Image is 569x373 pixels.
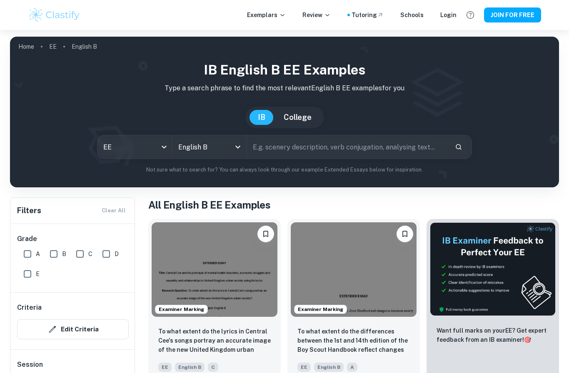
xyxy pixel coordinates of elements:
[232,141,244,153] button: Open
[257,226,274,242] button: Please log in to bookmark exemplars
[440,10,457,20] a: Login
[247,10,286,20] p: Exemplars
[302,10,331,20] p: Review
[250,110,274,125] button: IB
[36,269,40,279] span: E
[400,10,424,20] a: Schools
[524,336,531,343] span: 🎯
[62,249,66,259] span: B
[297,363,311,372] span: EE
[247,135,448,159] input: E.g. scenery description, verb conjugation, analysing text...
[17,319,129,339] button: Edit Criteria
[36,249,40,259] span: A
[155,306,207,313] span: Examiner Marking
[452,140,466,154] button: Search
[291,222,417,317] img: English B EE example thumbnail: To what extent do the differences betwee
[208,363,218,372] span: C
[28,7,81,23] img: Clastify logo
[158,327,271,355] p: To what extent do the lyrics in Central Cee's songs portray an accurate image of the new United K...
[18,41,34,52] a: Home
[437,326,549,344] p: Want full marks on your EE ? Get expert feedback from an IB examiner!
[148,197,559,212] h1: All English B EE Examples
[17,166,552,174] p: Not sure what to search for? You can always look through our example Extended Essays below for in...
[347,363,357,372] span: A
[297,327,410,355] p: To what extent do the differences between the 1st and 14th edition of the Boy Scout Handbook refl...
[430,222,556,316] img: Thumbnail
[352,10,384,20] a: Tutoring
[275,110,320,125] button: College
[314,363,344,372] span: English B
[294,306,347,313] span: Examiner Marking
[97,135,172,159] div: EE
[152,222,277,317] img: English B EE example thumbnail: To what extent do the lyrics in Central
[17,234,129,244] h6: Grade
[115,249,119,259] span: D
[72,42,97,51] p: English B
[17,205,41,216] h6: Filters
[17,303,42,313] h6: Criteria
[10,37,559,187] img: profile cover
[88,249,92,259] span: C
[158,363,172,372] span: EE
[17,83,552,93] p: Type a search phrase to find the most relevant English B EE examples for you
[175,363,205,372] span: English B
[484,7,541,22] button: JOIN FOR FREE
[49,41,57,52] a: EE
[17,60,552,80] h1: IB English B EE examples
[463,8,477,22] button: Help and Feedback
[397,226,413,242] button: Please log in to bookmark exemplars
